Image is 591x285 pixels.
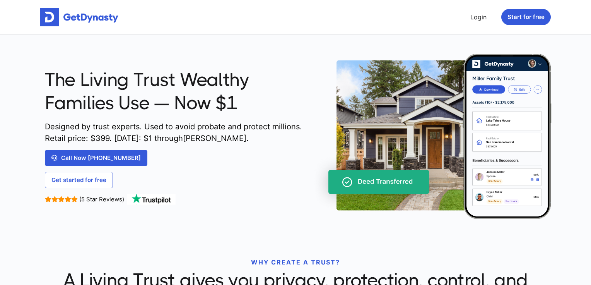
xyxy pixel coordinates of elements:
span: (5 Star Reviews) [79,196,124,203]
button: Start for free [501,9,551,25]
a: Call Now [PHONE_NUMBER] [45,150,147,166]
img: Get started for free with Dynasty Trust Company [40,8,118,26]
a: Login [467,9,490,25]
img: trust-on-cellphone [311,54,552,219]
a: Get started for free [45,172,113,188]
span: The Living Trust Wealthy Families Use — Now $1 [45,68,306,115]
img: TrustPilot Logo [126,194,176,205]
span: Designed by trust experts. Used to avoid probate and protect millions. Retail price: $ 399 . [DAT... [45,121,306,144]
p: WHY CREATE A TRUST? [45,258,546,267]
